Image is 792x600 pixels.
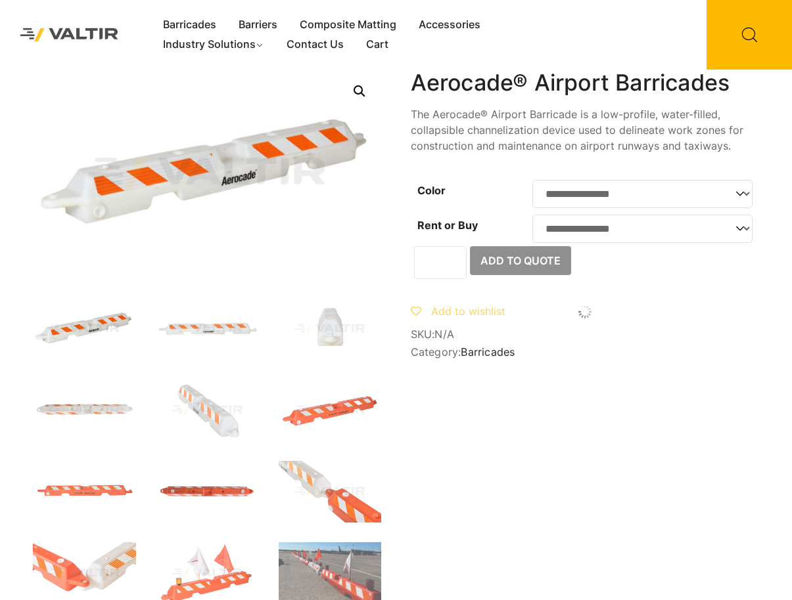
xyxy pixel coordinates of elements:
img: Aerocade_Org_Front.jpg [33,461,136,523]
img: Aerocade_Nat_3Q-1.jpg [33,298,136,360]
a: 🔍 [348,79,371,103]
img: Aerocade_Org_x1.jpg [279,461,382,523]
input: Product quantity [414,246,467,279]
h1: Aerocade® Airport Barricades [411,70,759,96]
img: Aerocade_Org_3Q.jpg [279,379,382,441]
a: Composite Matting [289,15,408,35]
span: Category: [411,346,759,358]
a: Barriers [227,15,289,35]
a: Industry Solutions [152,35,276,54]
button: Add to Quote [470,246,571,275]
img: Aerocade_Nat_Top.jpg [33,379,136,441]
img: Aerocade_Nat_Front-1.jpg [156,298,259,360]
img: Aerocade_Nat_Side.jpg [279,298,382,360]
span: SKU: [411,328,759,341]
a: Accessories [408,15,492,35]
a: Barricades [461,345,515,358]
span: N/A [434,328,454,341]
label: Color [417,184,446,197]
a: Cart [355,35,400,54]
a: Barricades [152,15,227,35]
label: Rent or Buy [417,219,478,232]
a: Contact Us [275,35,355,54]
p: The Aerocade® Airport Barricade is a low-profile, water-filled, collapsible channelization device... [411,106,759,154]
img: Aerocade_Nat_x1-1.jpg [156,379,259,441]
img: Valtir Rentals [10,18,129,51]
img: Aerocade_Org_Top.jpg [156,461,259,523]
